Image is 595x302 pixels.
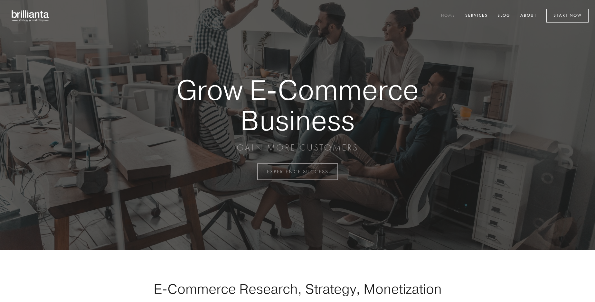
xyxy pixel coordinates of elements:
a: About [516,11,541,21]
h1: E-Commerce Research, Strategy, Monetization [133,281,462,297]
a: EXPERIENCE SUCCESS [257,163,338,180]
a: Services [461,11,492,21]
img: brillianta - research, strategy, marketing [6,6,55,25]
p: GAIN MORE CUSTOMERS [154,142,441,153]
a: Home [437,11,459,21]
a: Blog [493,11,515,21]
strong: Grow E-Commerce Business [154,75,441,135]
a: Start Now [546,9,589,23]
